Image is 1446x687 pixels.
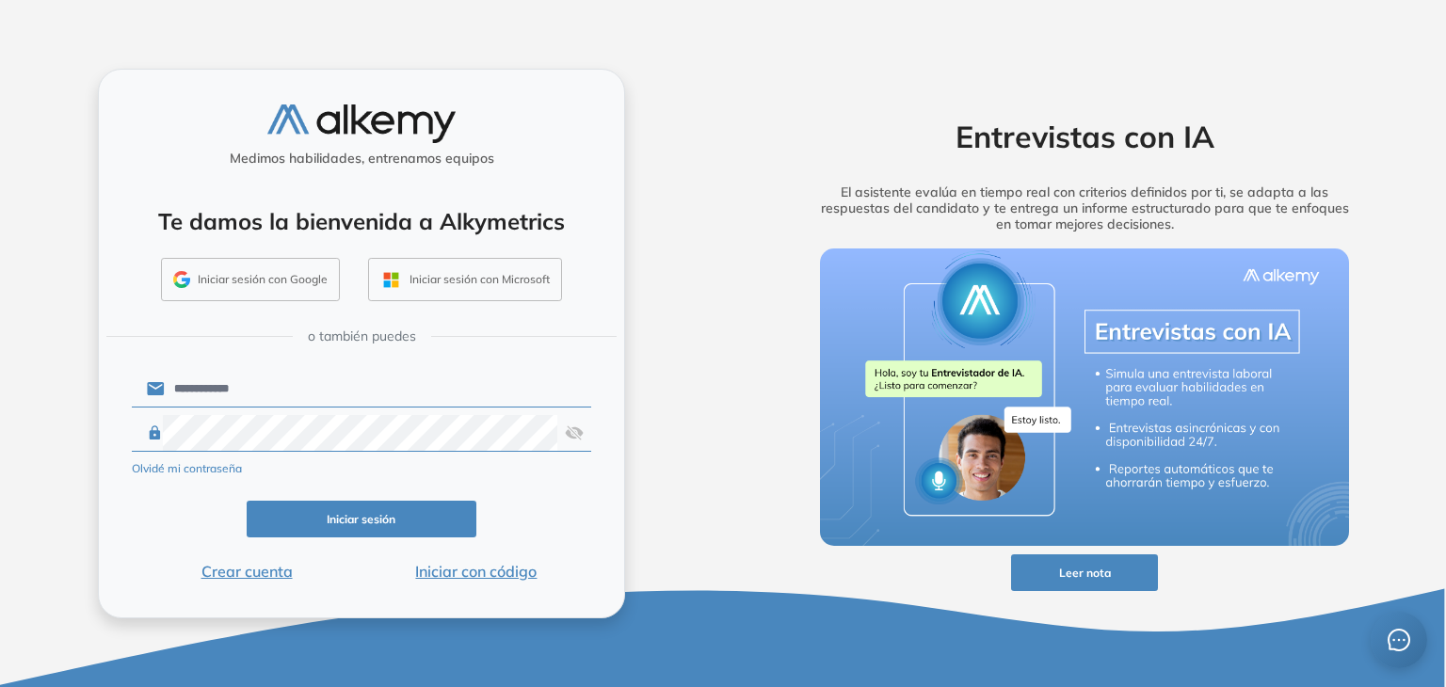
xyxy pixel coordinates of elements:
[1108,470,1446,687] div: Widget de chat
[791,119,1378,154] h2: Entrevistas con IA
[132,460,242,477] button: Olvidé mi contraseña
[267,104,456,143] img: logo-alkemy
[1011,554,1158,591] button: Leer nota
[361,560,591,583] button: Iniciar con código
[820,248,1349,546] img: img-more-info
[565,415,584,451] img: asd
[161,258,340,301] button: Iniciar sesión con Google
[368,258,562,301] button: Iniciar sesión con Microsoft
[247,501,476,537] button: Iniciar sesión
[380,269,402,291] img: OUTLOOK_ICON
[106,151,617,167] h5: Medimos habilidades, entrenamos equipos
[123,208,600,235] h4: Te damos la bienvenida a Alkymetrics
[173,271,190,288] img: GMAIL_ICON
[308,327,416,346] span: o también puedes
[791,184,1378,232] h5: El asistente evalúa en tiempo real con criterios definidos por ti, se adapta a las respuestas del...
[132,560,361,583] button: Crear cuenta
[1108,470,1446,687] iframe: Chat Widget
